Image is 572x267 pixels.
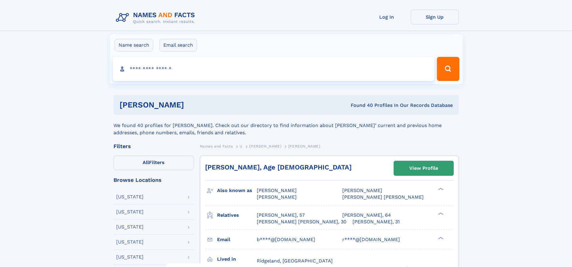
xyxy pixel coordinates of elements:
div: [US_STATE] [116,210,144,214]
div: ❯ [437,236,444,240]
div: Filters [113,144,194,149]
h3: Lived in [217,254,257,264]
span: [PERSON_NAME] [257,188,297,193]
div: We found 40 profiles for [PERSON_NAME]. Check out our directory to find information about [PERSON... [113,115,459,136]
a: [PERSON_NAME], 57 [257,212,305,219]
a: [PERSON_NAME], 64 [342,212,391,219]
div: View Profile [409,161,438,175]
h3: Email [217,234,257,245]
a: Names and Facts [200,142,233,150]
a: [PERSON_NAME] [249,142,281,150]
h3: Also known as [217,185,257,196]
span: All [143,160,149,165]
a: [PERSON_NAME] [PERSON_NAME], 30 [257,219,347,225]
label: Name search [115,39,153,51]
div: [US_STATE] [116,255,144,259]
div: Found 40 Profiles In Our Records Database [267,102,453,109]
img: Logo Names and Facts [113,10,200,26]
div: [US_STATE] [116,194,144,199]
span: [PERSON_NAME] [PERSON_NAME] [342,194,424,200]
span: U [240,144,243,148]
span: Ridgeland, [GEOGRAPHIC_DATA] [257,258,333,264]
a: [PERSON_NAME], Age [DEMOGRAPHIC_DATA] [205,163,352,171]
button: Search Button [437,57,459,81]
a: Log In [363,10,411,24]
span: [PERSON_NAME] [257,194,297,200]
span: [PERSON_NAME] [342,188,382,193]
a: Sign Up [411,10,459,24]
a: [PERSON_NAME], 31 [353,219,400,225]
a: View Profile [394,161,453,175]
a: U [240,142,243,150]
label: Email search [159,39,197,51]
span: [PERSON_NAME] [288,144,320,148]
div: [US_STATE] [116,240,144,244]
div: Browse Locations [113,177,194,183]
h1: [PERSON_NAME] [120,101,268,109]
h3: Relatives [217,210,257,220]
div: ❯ [437,187,444,191]
input: search input [113,57,434,81]
div: [US_STATE] [116,225,144,229]
div: ❯ [437,212,444,216]
span: [PERSON_NAME] [249,144,281,148]
label: Filters [113,156,194,170]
